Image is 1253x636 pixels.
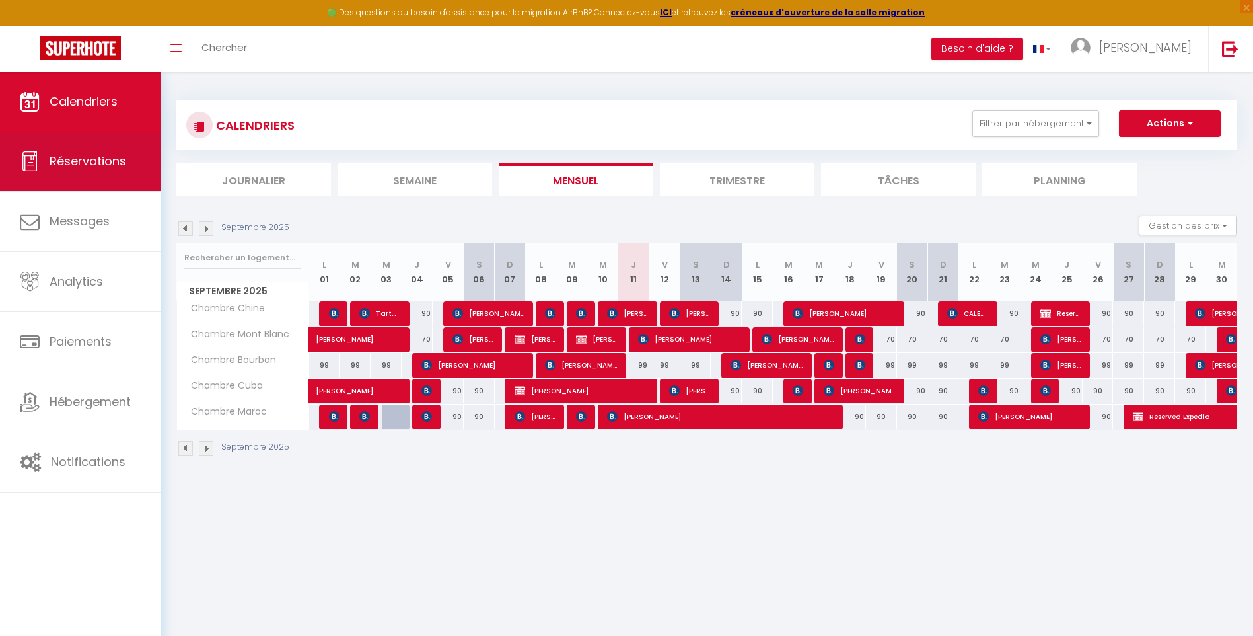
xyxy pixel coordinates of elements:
[1083,379,1114,403] div: 90
[866,243,897,301] th: 19
[402,301,433,326] div: 90
[599,258,607,271] abbr: M
[1113,243,1144,301] th: 27
[464,379,495,403] div: 90
[897,327,928,352] div: 70
[927,405,958,429] div: 90
[316,372,407,397] span: [PERSON_NAME]
[680,353,711,378] div: 99
[660,7,672,18] a: ICI
[927,353,958,378] div: 99
[821,163,976,196] li: Tâches
[464,243,495,301] th: 06
[1206,243,1237,301] th: 30
[414,258,419,271] abbr: J
[179,301,268,316] span: Chambre Chine
[1222,40,1238,57] img: logout
[660,163,814,196] li: Trimestre
[452,301,525,326] span: [PERSON_NAME]
[464,405,495,429] div: 90
[631,258,636,271] abbr: J
[1052,243,1083,301] th: 25
[1032,258,1040,271] abbr: M
[50,393,131,410] span: Hébergement
[927,327,958,352] div: 70
[371,353,402,378] div: 99
[213,110,295,140] h3: CALENDRIERS
[452,327,494,352] span: [PERSON_NAME]
[742,379,773,403] div: 90
[824,378,896,403] span: [PERSON_NAME]
[1113,379,1144,403] div: 90
[989,327,1020,352] div: 70
[662,258,668,271] abbr: V
[731,7,925,18] a: créneaux d'ouverture de la salle migration
[545,352,618,378] span: [PERSON_NAME] ECHERTIER [PERSON_NAME]
[1189,258,1193,271] abbr: L
[329,404,340,429] span: Donnangricchia souad
[221,221,289,234] p: Septembre 2025
[309,327,340,352] a: [PERSON_NAME]
[1113,327,1144,352] div: 70
[1144,353,1175,378] div: 99
[568,258,576,271] abbr: M
[982,163,1137,196] li: Planning
[50,273,103,290] span: Analytics
[338,163,492,196] li: Semaine
[742,243,773,301] th: 15
[618,243,649,301] th: 11
[40,36,121,60] img: Super Booking
[316,320,407,345] span: [PERSON_NAME]
[1175,379,1206,403] div: 90
[359,301,401,326] span: Tartart [PERSON_NAME]
[545,301,555,326] span: [PERSON_NAME]
[433,379,464,403] div: 90
[322,258,326,271] abbr: L
[1083,243,1114,301] th: 26
[1061,26,1208,72] a: ... [PERSON_NAME]
[201,40,247,54] span: Chercher
[51,454,125,470] span: Notifications
[607,404,835,429] span: [PERSON_NAME]
[176,163,331,196] li: Journalier
[669,378,711,403] span: [PERSON_NAME]
[638,327,742,352] span: [PERSON_NAME]
[539,258,543,271] abbr: L
[756,258,760,271] abbr: L
[773,243,804,301] th: 16
[1083,301,1114,326] div: 90
[978,404,1082,429] span: [PERSON_NAME]
[815,258,823,271] abbr: M
[711,243,742,301] th: 14
[785,258,793,271] abbr: M
[989,379,1020,403] div: 90
[1040,352,1082,378] span: [PERSON_NAME] ECHERTIER [PERSON_NAME]
[50,333,112,350] span: Paiements
[1083,405,1114,429] div: 90
[847,258,853,271] abbr: J
[958,327,989,352] div: 70
[693,258,699,271] abbr: S
[989,243,1020,301] th: 23
[897,301,928,326] div: 90
[972,110,1099,137] button: Filtrer par hébergement
[556,243,587,301] th: 09
[1099,39,1192,56] span: [PERSON_NAME]
[927,243,958,301] th: 21
[1144,379,1175,403] div: 90
[1083,353,1114,378] div: 99
[762,327,834,352] span: [PERSON_NAME]
[421,378,432,403] span: [PERSON_NAME]
[340,243,371,301] th: 02
[495,243,526,301] th: 07
[1113,301,1144,326] div: 90
[340,353,371,378] div: 99
[607,301,649,326] span: [PERSON_NAME]
[618,353,649,378] div: 99
[958,353,989,378] div: 99
[1113,353,1144,378] div: 99
[1126,258,1131,271] abbr: S
[866,327,897,352] div: 70
[1175,327,1206,352] div: 70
